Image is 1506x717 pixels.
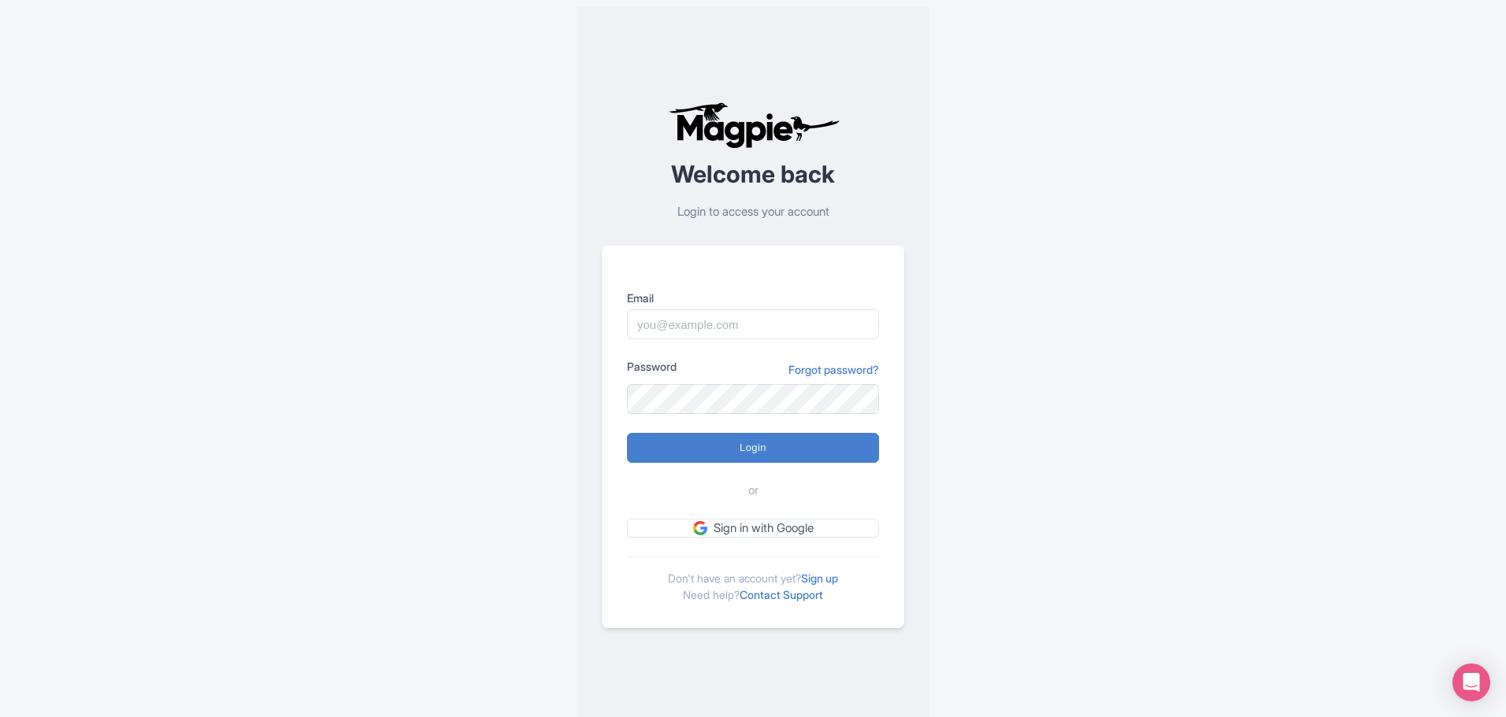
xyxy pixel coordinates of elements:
h2: Welcome back [602,161,904,187]
a: Contact Support [740,588,823,601]
p: Login to access your account [602,203,904,221]
a: Sign in with Google [627,519,879,538]
img: google.svg [693,521,707,535]
a: Sign up [801,571,838,585]
span: or [748,482,759,500]
div: Open Intercom Messenger [1452,663,1490,701]
img: logo-ab69f6fb50320c5b225c76a69d11143b.png [665,102,842,149]
a: Forgot password? [788,361,879,378]
label: Email [627,290,879,306]
label: Password [627,358,677,375]
input: Login [627,433,879,463]
input: you@example.com [627,309,879,339]
div: Don't have an account yet? Need help? [627,556,879,603]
